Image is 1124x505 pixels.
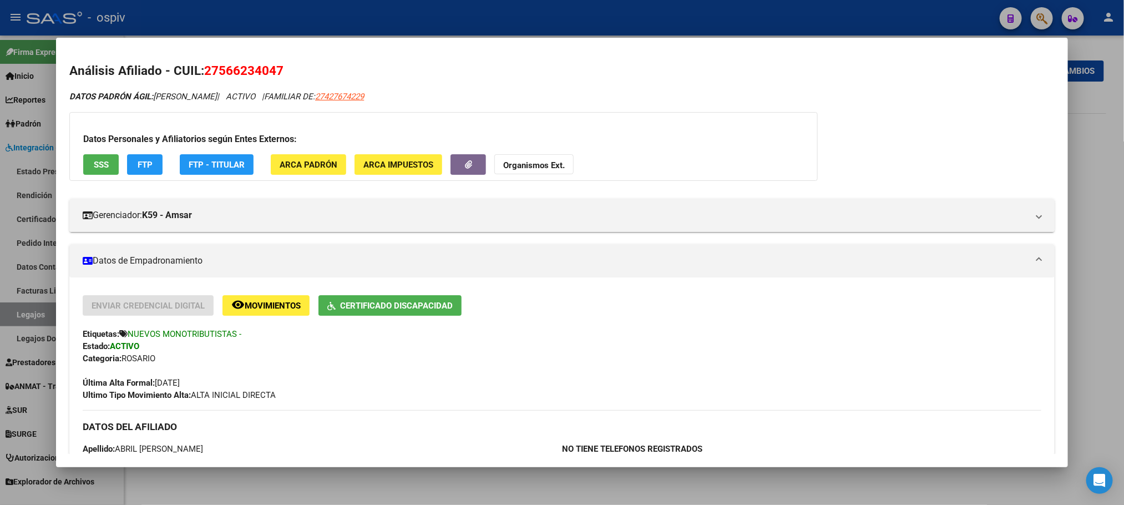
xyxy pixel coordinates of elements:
[83,133,804,146] h3: Datos Personales y Afiliatorios según Entes Externos:
[142,209,192,222] strong: K59 - Amsar
[83,390,191,400] strong: Ultimo Tipo Movimiento Alta:
[204,63,283,78] span: 27566234047
[180,154,254,175] button: FTP - Titular
[562,444,702,454] strong: NO TIENE TELEFONOS REGISTRADOS
[83,295,214,316] button: Enviar Credencial Digital
[83,353,121,363] strong: Categoria:
[83,209,1027,222] mat-panel-title: Gerenciador:
[355,154,442,175] button: ARCA Impuestos
[83,421,1041,433] h3: DATOS DEL AFILIADO
[83,378,180,388] span: [DATE]
[363,160,433,170] span: ARCA Impuestos
[83,390,276,400] span: ALTA INICIAL DIRECTA
[318,295,462,316] button: Certificado Discapacidad
[69,199,1054,232] mat-expansion-panel-header: Gerenciador:K59 - Amsar
[231,298,245,311] mat-icon: remove_red_eye
[264,92,364,102] span: FAMILIAR DE:
[83,341,110,351] strong: Estado:
[503,160,565,170] strong: Organismos Ext.
[245,301,301,311] span: Movimientos
[83,329,119,339] strong: Etiquetas:
[83,444,115,454] strong: Apellido:
[280,160,337,170] span: ARCA Padrón
[94,160,109,170] span: SSS
[1086,467,1113,494] div: Open Intercom Messenger
[127,154,163,175] button: FTP
[69,62,1054,80] h2: Análisis Afiliado - CUIL:
[69,92,217,102] span: [PERSON_NAME]
[494,154,574,175] button: Organismos Ext.
[138,160,153,170] span: FTP
[69,244,1054,277] mat-expansion-panel-header: Datos de Empadronamiento
[83,444,203,454] span: ABRIL [PERSON_NAME]
[315,92,364,102] span: 27427674229
[83,154,119,175] button: SSS
[69,92,364,102] i: | ACTIVO |
[340,301,453,311] span: Certificado Discapacidad
[110,341,139,351] strong: ACTIVO
[83,352,1041,365] div: ROSARIO
[128,329,241,339] span: NUEVOS MONOTRIBUTISTAS -
[83,378,155,388] strong: Última Alta Formal:
[271,154,346,175] button: ARCA Padrón
[92,301,205,311] span: Enviar Credencial Digital
[222,295,310,316] button: Movimientos
[83,254,1027,267] mat-panel-title: Datos de Empadronamiento
[189,160,245,170] span: FTP - Titular
[69,92,153,102] strong: DATOS PADRÓN ÁGIL:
